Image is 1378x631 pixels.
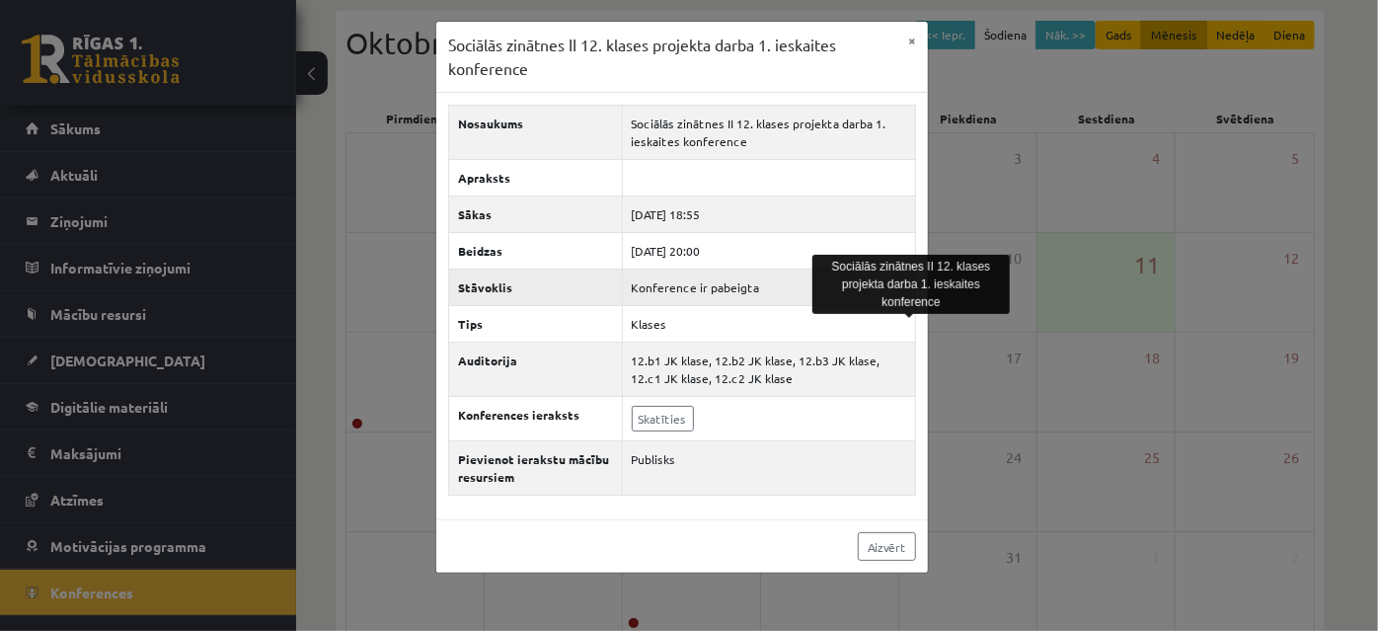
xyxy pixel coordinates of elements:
td: 12.b1 JK klase, 12.b2 JK klase, 12.b3 JK klase, 12.c1 JK klase, 12.c2 JK klase [622,343,915,397]
td: Sociālās zinātnes II 12. klases projekta darba 1. ieskaites konference [622,106,915,160]
th: Nosaukums [449,106,623,160]
th: Beidzas [449,233,623,270]
td: [DATE] 20:00 [622,233,915,270]
th: Auditorija [449,343,623,397]
button: × [896,22,928,59]
th: Pievienot ierakstu mācību resursiem [449,441,623,496]
td: Konference ir pabeigta [622,270,915,306]
th: Sākas [449,197,623,233]
th: Tips [449,306,623,343]
th: Apraksts [449,160,623,197]
a: Skatīties [632,406,694,432]
td: [DATE] 18:55 [622,197,915,233]
h3: Sociālās zinātnes II 12. klases projekta darba 1. ieskaites konference [448,34,896,80]
th: Stāvoklis [449,270,623,306]
th: Konferences ieraksts [449,397,623,441]
div: Sociālās zinātnes II 12. klases projekta darba 1. ieskaites konference [812,255,1010,314]
a: Aizvērt [858,532,916,561]
td: Publisks [622,441,915,496]
td: Klases [622,306,915,343]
